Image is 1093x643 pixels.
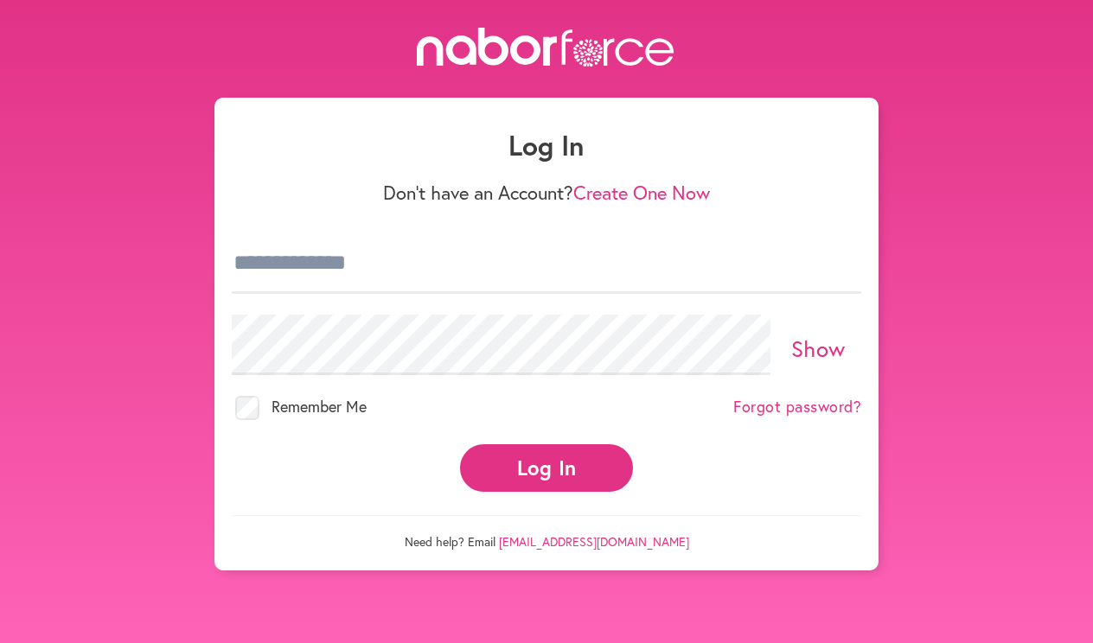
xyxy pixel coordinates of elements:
a: [EMAIL_ADDRESS][DOMAIN_NAME] [499,533,689,550]
p: Don't have an Account? [232,181,861,204]
a: Forgot password? [733,398,861,417]
h1: Log In [232,129,861,162]
button: Log In [460,444,633,492]
span: Remember Me [272,396,367,417]
a: Show [791,334,846,363]
p: Need help? Email [232,515,861,550]
a: Create One Now [573,180,710,205]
